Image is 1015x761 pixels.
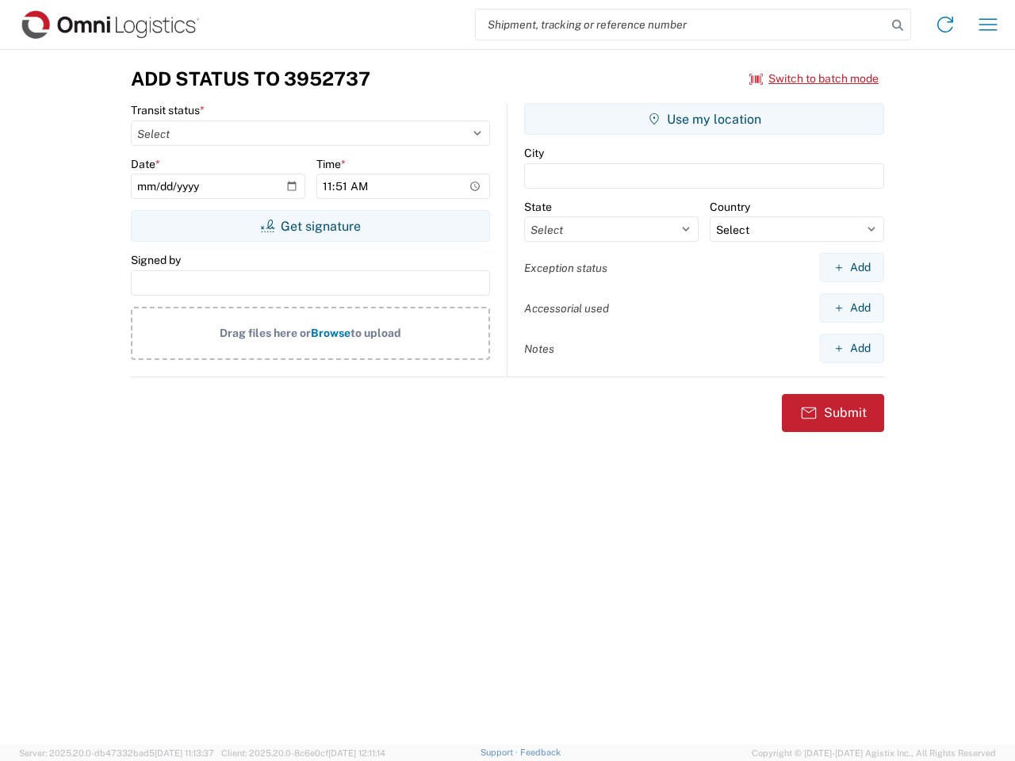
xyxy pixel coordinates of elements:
label: Notes [524,342,554,356]
span: to upload [350,327,401,339]
button: Switch to batch mode [749,66,879,92]
label: Transit status [131,103,205,117]
span: Drag files here or [220,327,311,339]
label: State [524,200,552,214]
label: Exception status [524,261,607,275]
button: Get signature [131,210,490,242]
button: Submit [782,394,884,432]
span: [DATE] 11:13:37 [155,748,214,758]
label: Signed by [131,253,181,267]
label: City [524,146,544,160]
span: Browse [311,327,350,339]
button: Use my location [524,103,884,135]
h3: Add Status to 3952737 [131,67,370,90]
label: Country [710,200,750,214]
label: Date [131,157,160,171]
span: Server: 2025.20.0-db47332bad5 [19,748,214,758]
input: Shipment, tracking or reference number [476,10,887,40]
label: Time [316,157,346,171]
span: Client: 2025.20.0-8c6e0cf [221,748,385,758]
button: Add [820,334,884,363]
button: Add [820,293,884,323]
span: [DATE] 12:11:14 [328,748,385,758]
span: Copyright © [DATE]-[DATE] Agistix Inc., All Rights Reserved [752,746,996,760]
button: Add [820,253,884,282]
a: Support [481,748,520,757]
label: Accessorial used [524,301,609,315]
a: Feedback [520,748,561,757]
